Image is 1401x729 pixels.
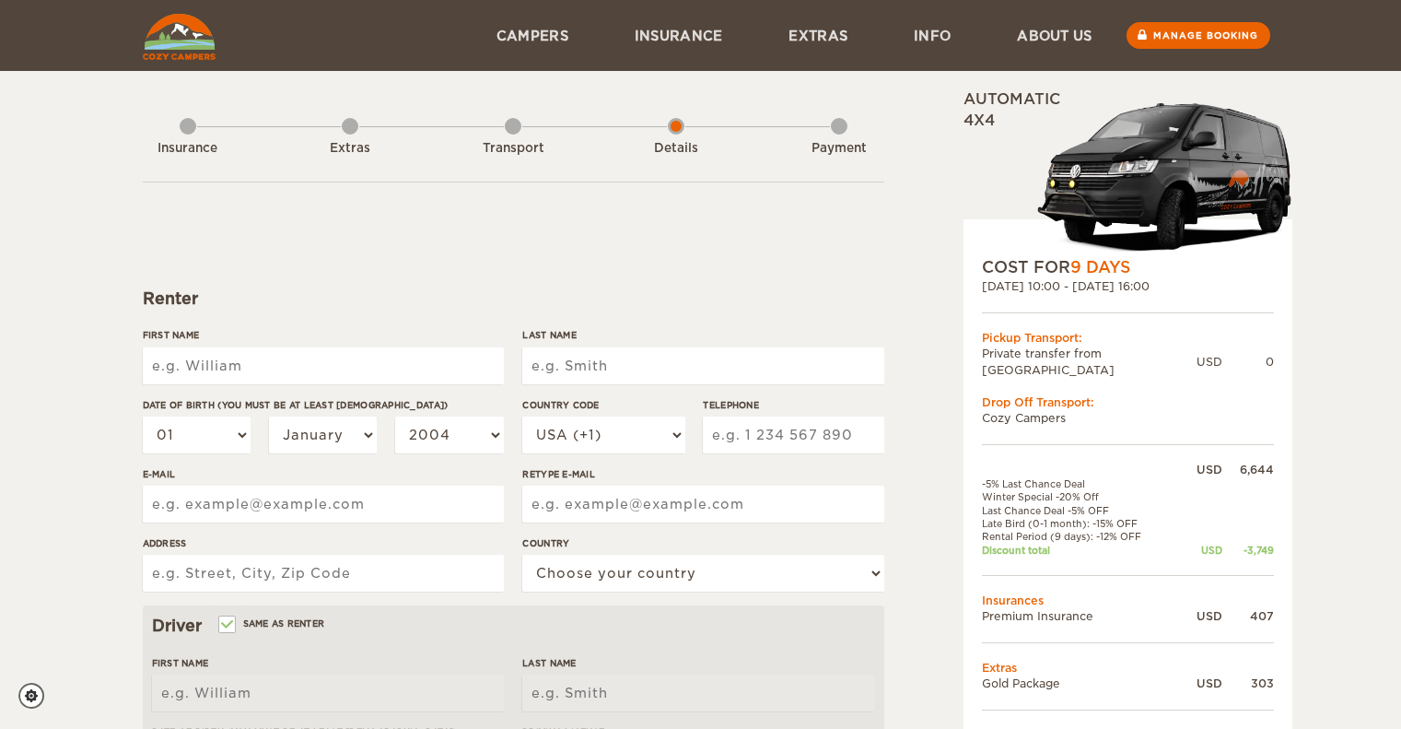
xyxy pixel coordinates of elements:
td: Premium Insurance [982,608,1178,624]
div: USD [1178,462,1222,477]
div: -3,749 [1222,544,1274,557]
div: USD [1197,354,1222,370]
input: e.g. William [152,675,504,711]
div: Details [625,140,727,158]
label: Telephone [703,398,883,412]
td: Gold Package [982,676,1178,691]
td: Late Bird (0-1 month): -15% OFF [982,517,1178,530]
input: e.g. Smith [522,675,874,711]
input: e.g. example@example.com [522,486,883,523]
td: Extras [982,660,1274,676]
label: Retype E-mail [522,467,883,481]
td: Winter Special -20% Off [982,490,1178,503]
label: Country Code [522,398,684,412]
label: Country [522,536,883,550]
label: Same as renter [220,615,325,632]
div: 303 [1222,676,1274,691]
td: Private transfer from [GEOGRAPHIC_DATA] [982,346,1197,377]
td: Last Chance Deal -5% OFF [982,504,1178,517]
label: First Name [143,328,504,342]
td: Insurances [982,593,1274,608]
input: e.g. Smith [522,347,883,384]
div: 407 [1222,608,1274,624]
input: e.g. example@example.com [143,486,504,523]
div: 6,644 [1222,462,1274,477]
div: COST FOR [982,256,1274,278]
div: [DATE] 10:00 - [DATE] 16:00 [982,278,1274,294]
div: Automatic 4x4 [963,89,1292,256]
div: Pickup Transport: [982,330,1274,346]
div: Insurance [137,140,239,158]
img: stor-stuttur-old-new-5.png [1037,95,1292,256]
td: Rental Period (9 days): -12% OFF [982,530,1178,543]
div: USD [1178,544,1222,557]
label: Date of birth (You must be at least [DEMOGRAPHIC_DATA]) [143,398,504,412]
label: First Name [152,656,504,670]
a: Cookie settings [18,683,56,709]
input: e.g. William [143,347,504,384]
div: USD [1178,676,1222,691]
input: e.g. 1 234 567 890 [703,417,883,453]
div: Extras [299,140,401,158]
div: USD [1178,608,1222,624]
div: 0 [1222,354,1274,370]
input: Same as renter [220,620,232,632]
input: e.g. Street, City, Zip Code [143,555,504,592]
img: Cozy Campers [143,14,216,60]
span: 9 Days [1070,258,1130,276]
td: Cozy Campers [982,410,1274,426]
td: -5% Last Chance Deal [982,477,1178,490]
label: Last Name [522,328,883,342]
div: Renter [143,288,884,310]
a: Manage booking [1127,22,1270,49]
div: Driver [152,615,875,637]
div: Drop Off Transport: [982,394,1274,410]
td: Discount total [982,544,1178,557]
label: E-mail [143,467,504,481]
div: Payment [788,140,890,158]
label: Address [143,536,504,550]
div: Transport [462,140,564,158]
label: Last Name [522,656,874,670]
